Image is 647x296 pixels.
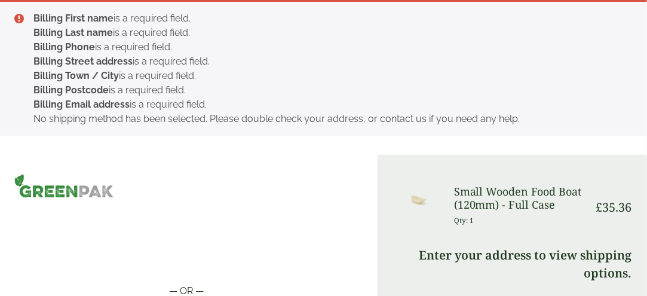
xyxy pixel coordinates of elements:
[33,54,628,69] li: is a required field.
[33,11,628,26] li: is a required field.
[33,83,628,97] li: is a required field.
[14,246,358,270] iframe: Secure payment button frame
[33,56,133,67] strong: Billing Street address
[398,241,631,288] td: Enter your address to view shipping options.
[33,41,95,53] strong: Billing Phone
[33,26,628,40] li: is a required field.
[33,99,130,110] strong: Billing Email address
[33,69,628,83] li: is a required field.
[33,27,113,38] strong: Billing Last name
[14,174,114,198] img: GreenPak Supplies
[33,112,628,126] li: No shipping method has been selected. Please double check your address, or contact us if you need...
[33,13,114,24] strong: Billing First name
[33,84,109,96] strong: Billing Postcode
[596,199,602,215] span: £
[33,70,119,81] strong: Billing Town / City
[33,40,628,54] li: is a required field.
[596,199,631,215] bdi: 35.36
[454,216,474,225] small: Qty: 1
[33,97,628,112] li: is a required field.
[454,185,587,211] h3: Small Wooden Food Boat (120mm) - Full Case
